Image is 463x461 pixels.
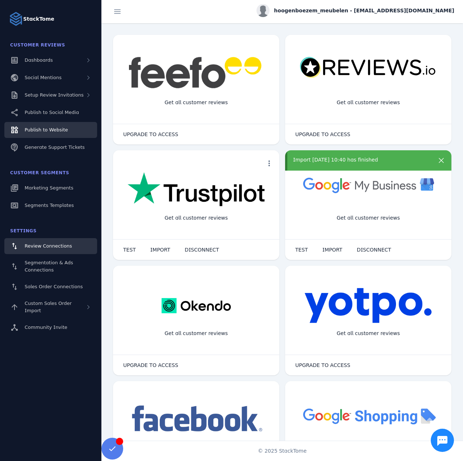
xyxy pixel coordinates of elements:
[116,127,185,142] button: UPGRADE TO ACCESS
[4,180,97,196] a: Marketing Segments
[288,242,315,257] button: TEST
[288,358,358,372] button: UPGRADE TO ACCESS
[331,324,406,343] div: Get all customer reviews
[295,132,350,137] span: UPGRADE TO ACCESS
[9,12,23,26] img: Logo image
[123,363,178,368] span: UPGRADE TO ACCESS
[256,4,454,17] button: hoogenboezem_meubelen - [EMAIL_ADDRESS][DOMAIN_NAME]
[123,247,136,252] span: TEST
[185,247,219,252] span: DISCONNECT
[25,260,73,273] span: Segmentation & Ads Connections
[304,287,432,324] img: yotpo.png
[178,242,226,257] button: DISCONNECT
[4,105,97,121] a: Publish to Social Media
[4,139,97,155] a: Generate Support Tickets
[128,172,265,208] img: trustpilot.png
[25,284,83,289] span: Sales Order Connections
[331,93,406,112] div: Get all customer reviews
[256,4,270,17] img: profile.jpg
[4,238,97,254] a: Review Connections
[162,287,231,324] img: okendo.webp
[25,325,67,330] span: Community Invite
[25,127,68,132] span: Publish to Website
[123,132,178,137] span: UPGRADE TO ACCESS
[258,447,307,455] span: © 2025 StackTome
[293,156,430,164] div: Import [DATE] 10:40 has finished
[4,279,97,295] a: Sales Order Connections
[295,247,308,252] span: TEST
[25,75,62,80] span: Social Mentions
[159,93,234,112] div: Get all customer reviews
[357,247,391,252] span: DISCONNECT
[288,127,358,142] button: UPGRADE TO ACCESS
[295,363,350,368] span: UPGRADE TO ACCESS
[128,403,265,435] img: facebook.png
[10,228,37,233] span: Settings
[4,319,97,335] a: Community Invite
[25,301,72,313] span: Custom Sales Order Import
[143,242,178,257] button: IMPORT
[25,243,72,249] span: Review Connections
[315,242,350,257] button: IMPORT
[25,57,53,63] span: Dashboards
[10,170,69,175] span: Customer Segments
[322,247,342,252] span: IMPORT
[25,144,85,150] span: Generate Support Tickets
[300,57,437,79] img: reviewsio.svg
[116,358,185,372] button: UPGRADE TO ACCESS
[4,122,97,138] a: Publish to Website
[25,203,74,208] span: Segments Templates
[159,324,234,343] div: Get all customer reviews
[159,208,234,228] div: Get all customer reviews
[331,208,406,228] div: Get all customer reviews
[434,156,449,171] button: more
[150,247,170,252] span: IMPORT
[4,256,97,277] a: Segmentation & Ads Connections
[10,42,65,48] span: Customer Reviews
[25,92,84,98] span: Setup Review Invitations
[23,15,54,23] strong: StackTome
[4,197,97,213] a: Segments Templates
[300,403,437,429] img: googleshopping.png
[262,156,276,171] button: more
[116,242,143,257] button: TEST
[128,57,265,89] img: feefo.png
[25,185,73,191] span: Marketing Segments
[350,242,399,257] button: DISCONNECT
[25,110,79,115] span: Publish to Social Media
[274,7,454,15] span: hoogenboezem_meubelen - [EMAIL_ADDRESS][DOMAIN_NAME]
[325,439,411,458] div: Import Products from Google
[300,172,437,198] img: googlebusiness.png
